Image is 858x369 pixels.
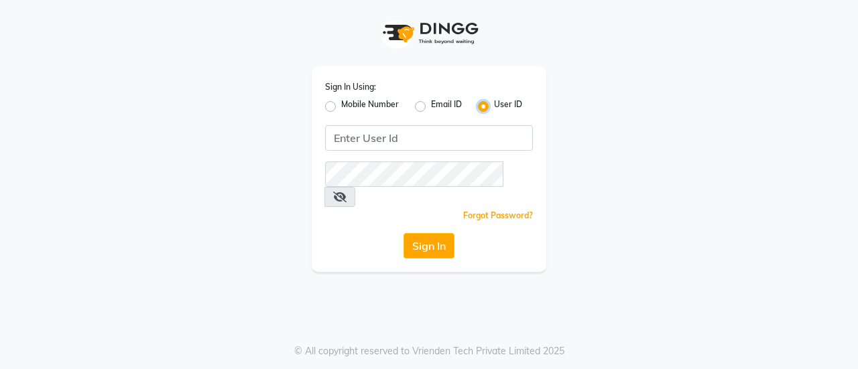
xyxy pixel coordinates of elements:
input: Username [325,161,503,187]
img: logo1.svg [375,13,483,53]
label: Email ID [431,98,462,115]
a: Forgot Password? [463,210,533,220]
label: Mobile Number [341,98,399,115]
input: Username [325,125,533,151]
button: Sign In [404,233,454,259]
label: Sign In Using: [325,81,376,93]
label: User ID [494,98,522,115]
